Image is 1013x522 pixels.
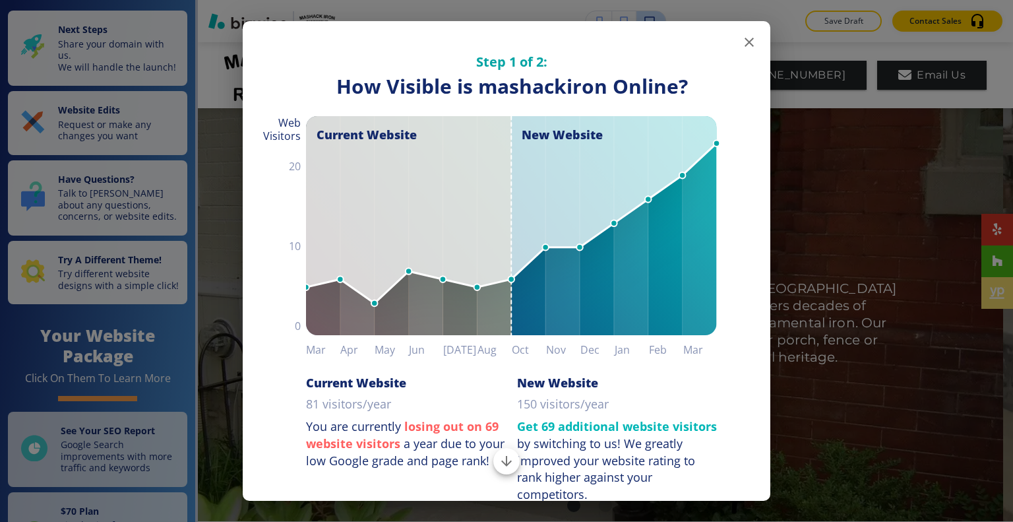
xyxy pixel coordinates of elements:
h6: Jan [615,341,649,359]
p: 81 visitors/year [306,396,391,413]
p: You are currently a year due to your low Google grade and page rank! [306,418,506,469]
button: Scroll to bottom [493,448,520,474]
div: We greatly improved your website rating to rank higher against your competitors. [517,436,695,502]
h6: Mar [306,341,340,359]
h6: Dec [580,341,615,359]
h6: Nov [546,341,580,359]
strong: Get 69 additional website visitors [517,418,717,434]
strong: losing out on 69 website visitors [306,418,499,451]
h6: Feb [649,341,683,359]
h6: Current Website [306,375,406,391]
h6: [DATE] [443,341,477,359]
h6: Aug [477,341,512,359]
h6: Jun [409,341,443,359]
h6: Apr [340,341,375,359]
p: by switching to us! [517,418,718,504]
h6: New Website [517,375,598,391]
h6: Oct [512,341,546,359]
p: 150 visitors/year [517,396,609,413]
h6: Mar [683,341,718,359]
h6: May [375,341,409,359]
